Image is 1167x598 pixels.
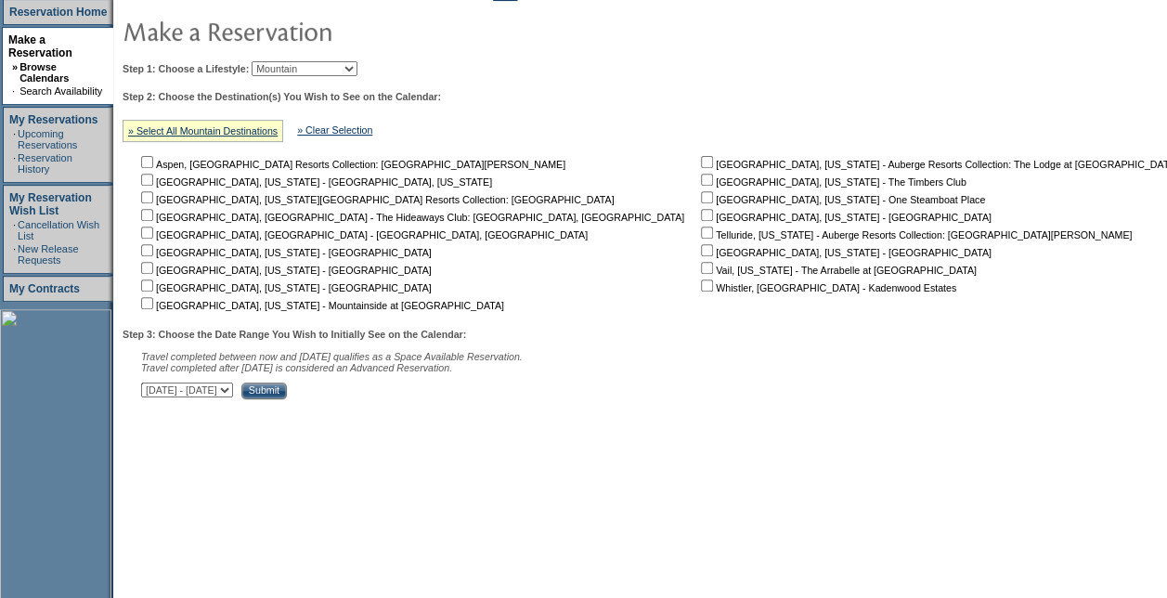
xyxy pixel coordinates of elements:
a: Make a Reservation [8,33,72,59]
nobr: Whistler, [GEOGRAPHIC_DATA] - Kadenwood Estates [697,282,956,293]
nobr: Travel completed after [DATE] is considered an Advanced Reservation. [141,362,452,373]
a: Search Availability [19,85,102,97]
td: · [13,243,16,266]
a: » Select All Mountain Destinations [128,125,278,136]
b: Step 2: Choose the Destination(s) You Wish to See on the Calendar: [123,91,441,102]
a: Cancellation Wish List [18,219,99,241]
td: · [13,128,16,150]
a: Browse Calendars [19,61,69,84]
a: » Clear Selection [297,124,372,136]
nobr: [GEOGRAPHIC_DATA], [US_STATE] - [GEOGRAPHIC_DATA] [137,265,432,276]
nobr: [GEOGRAPHIC_DATA], [US_STATE] - [GEOGRAPHIC_DATA] [697,247,992,258]
nobr: [GEOGRAPHIC_DATA], [GEOGRAPHIC_DATA] - The Hideaways Club: [GEOGRAPHIC_DATA], [GEOGRAPHIC_DATA] [137,212,684,223]
td: · [13,219,16,241]
nobr: [GEOGRAPHIC_DATA], [US_STATE] - Mountainside at [GEOGRAPHIC_DATA] [137,300,504,311]
nobr: Aspen, [GEOGRAPHIC_DATA] Resorts Collection: [GEOGRAPHIC_DATA][PERSON_NAME] [137,159,565,170]
nobr: Vail, [US_STATE] - The Arrabelle at [GEOGRAPHIC_DATA] [697,265,977,276]
input: Submit [241,383,287,399]
td: · [12,85,18,97]
a: My Reservation Wish List [9,191,92,217]
nobr: [GEOGRAPHIC_DATA], [US_STATE][GEOGRAPHIC_DATA] Resorts Collection: [GEOGRAPHIC_DATA] [137,194,614,205]
nobr: [GEOGRAPHIC_DATA], [GEOGRAPHIC_DATA] - [GEOGRAPHIC_DATA], [GEOGRAPHIC_DATA] [137,229,588,240]
nobr: [GEOGRAPHIC_DATA], [US_STATE] - [GEOGRAPHIC_DATA] [137,282,432,293]
td: · [13,152,16,175]
nobr: [GEOGRAPHIC_DATA], [US_STATE] - One Steamboat Place [697,194,985,205]
b: » [12,61,18,72]
img: pgTtlMakeReservation.gif [123,12,494,49]
a: New Release Requests [18,243,78,266]
b: Step 3: Choose the Date Range You Wish to Initially See on the Calendar: [123,329,466,340]
nobr: [GEOGRAPHIC_DATA], [US_STATE] - The Timbers Club [697,176,966,188]
nobr: [GEOGRAPHIC_DATA], [US_STATE] - [GEOGRAPHIC_DATA] [697,212,992,223]
a: My Reservations [9,113,97,126]
nobr: [GEOGRAPHIC_DATA], [US_STATE] - [GEOGRAPHIC_DATA] [137,247,432,258]
nobr: Telluride, [US_STATE] - Auberge Resorts Collection: [GEOGRAPHIC_DATA][PERSON_NAME] [697,229,1132,240]
a: Upcoming Reservations [18,128,77,150]
nobr: [GEOGRAPHIC_DATA], [US_STATE] - [GEOGRAPHIC_DATA], [US_STATE] [137,176,492,188]
a: My Contracts [9,282,80,295]
a: Reservation History [18,152,72,175]
b: Step 1: Choose a Lifestyle: [123,63,249,74]
span: Travel completed between now and [DATE] qualifies as a Space Available Reservation. [141,351,523,362]
a: Reservation Home [9,6,107,19]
